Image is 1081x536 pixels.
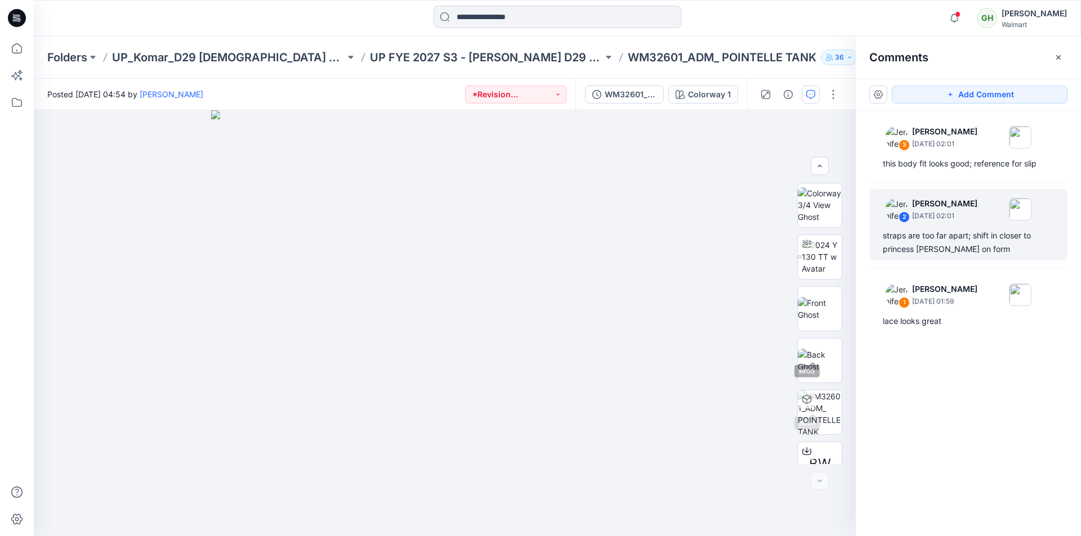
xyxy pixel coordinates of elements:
div: WM32601_ADM_ POINTELLE TANK [605,88,656,101]
div: this body fit looks good; reference for slip [883,157,1054,170]
a: UP_Komar_D29 [DEMOGRAPHIC_DATA] Sleep [112,49,345,65]
img: Back Ghost [798,349,842,372]
img: Jennifer Yerkes [885,283,908,306]
div: 2 [899,211,910,223]
div: straps are too far apart; shift in closer to princess [PERSON_NAME] on form [883,229,1054,256]
a: [PERSON_NAME] [140,89,203,99]
div: Colorway 1 [688,88,731,101]
img: eyJhbGciOiJIUzI1NiIsImtpZCI6IjAiLCJzbHQiOiJzZXMiLCJ0eXAiOiJKV1QifQ.eyJkYXRhIjp7InR5cGUiOiJzdG9yYW... [211,110,678,536]
img: Jennifer Yerkes [885,126,908,148]
div: [PERSON_NAME] [1002,7,1067,20]
img: Colorway 3/4 View Ghost [798,187,842,223]
img: WM32601_ADM_ POINTELLE TANK Colorway 1 [798,390,842,434]
img: 2024 Y 130 TT w Avatar [802,239,842,274]
button: WM32601_ADM_ POINTELLE TANK [585,85,664,103]
img: Front Ghost [798,297,842,321]
button: Details [779,85,797,103]
p: [PERSON_NAME] [912,125,977,138]
button: Colorway 1 [668,85,738,103]
p: WM32601_ADM_ POINTELLE TANK [628,49,816,65]
div: Walmart [1002,20,1067,29]
p: [DATE] 01:59 [912,296,977,307]
button: Add Comment [892,85,1067,103]
div: 1 [899,297,910,308]
div: GH [977,8,997,28]
p: [DATE] 02:01 [912,210,977,222]
h2: Comments [869,51,928,64]
div: lace looks great [883,314,1054,328]
a: UP FYE 2027 S3 - [PERSON_NAME] D29 [DEMOGRAPHIC_DATA] Sleepwear [370,49,603,65]
span: BW [809,454,831,474]
p: [PERSON_NAME] [912,197,977,210]
p: 36 [835,51,844,64]
p: [PERSON_NAME] [912,282,977,296]
img: Jennifer Yerkes [885,198,908,220]
span: Posted [DATE] 04:54 by [47,88,203,100]
button: 36 [821,49,858,65]
p: [DATE] 02:01 [912,138,977,150]
div: 3 [899,139,910,151]
a: Folders [47,49,87,65]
